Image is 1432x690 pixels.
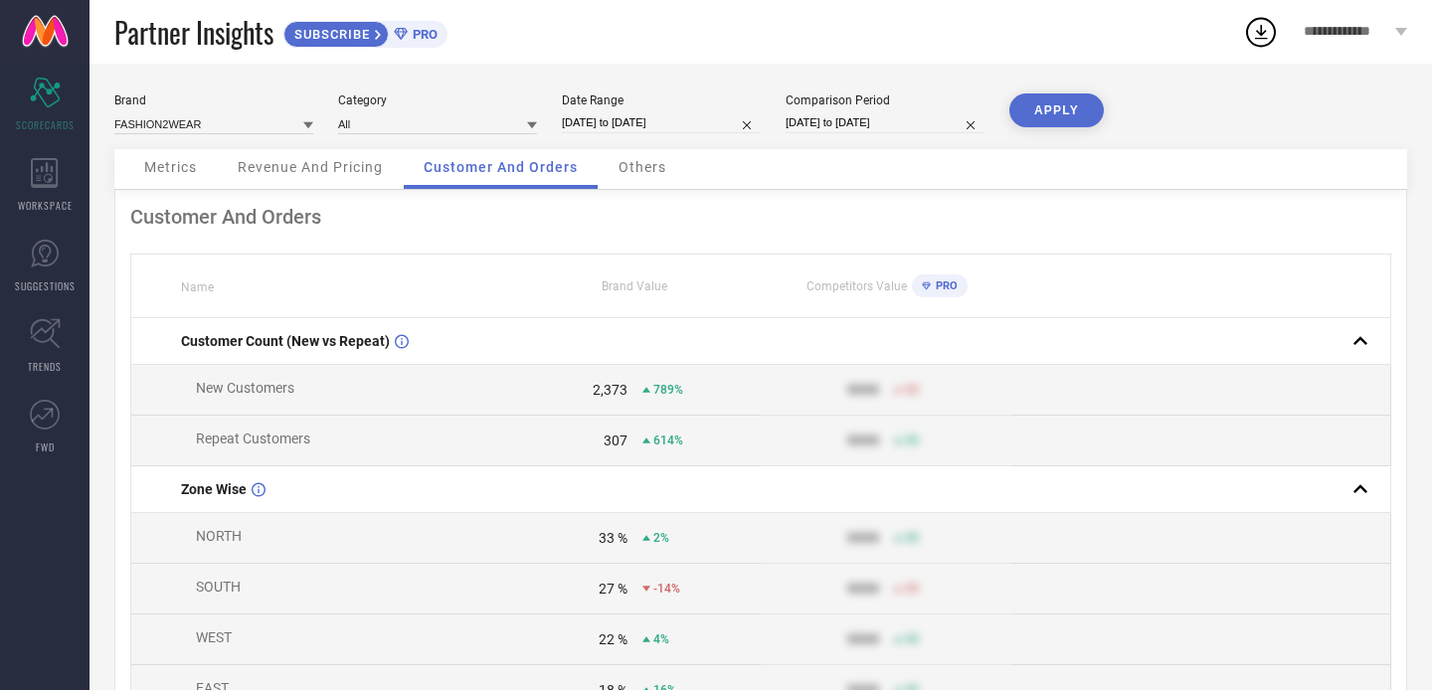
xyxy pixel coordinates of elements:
[847,530,879,546] div: 9999
[562,112,761,133] input: Select date range
[905,383,919,397] span: 50
[847,382,879,398] div: 9999
[653,383,683,397] span: 789%
[238,159,383,175] span: Revenue And Pricing
[604,432,627,448] div: 307
[786,112,984,133] input: Select comparison period
[905,632,919,646] span: 50
[338,93,537,107] div: Category
[284,27,375,42] span: SUBSCRIBE
[599,530,627,546] div: 33 %
[424,159,578,175] span: Customer And Orders
[786,93,984,107] div: Comparison Period
[18,198,73,213] span: WORKSPACE
[653,531,669,545] span: 2%
[905,433,919,447] span: 50
[196,380,294,396] span: New Customers
[847,581,879,597] div: 9999
[905,531,919,545] span: 50
[1243,14,1279,50] div: Open download list
[15,278,76,293] span: SUGGESTIONS
[1009,93,1104,127] button: APPLY
[599,581,627,597] div: 27 %
[181,280,214,294] span: Name
[36,439,55,454] span: FWD
[847,631,879,647] div: 9999
[114,12,273,53] span: Partner Insights
[619,159,666,175] span: Others
[905,582,919,596] span: 50
[653,433,683,447] span: 614%
[196,579,241,595] span: SOUTH
[408,27,438,42] span: PRO
[196,528,242,544] span: NORTH
[181,333,390,349] span: Customer Count (New vs Repeat)
[599,631,627,647] div: 22 %
[16,117,75,132] span: SCORECARDS
[283,16,447,48] a: SUBSCRIBEPRO
[562,93,761,107] div: Date Range
[593,382,627,398] div: 2,373
[144,159,197,175] span: Metrics
[931,279,958,292] span: PRO
[130,205,1391,229] div: Customer And Orders
[602,279,667,293] span: Brand Value
[653,582,680,596] span: -14%
[806,279,907,293] span: Competitors Value
[181,481,247,497] span: Zone Wise
[196,431,310,446] span: Repeat Customers
[653,632,669,646] span: 4%
[847,432,879,448] div: 9999
[196,629,232,645] span: WEST
[114,93,313,107] div: Brand
[28,359,62,374] span: TRENDS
